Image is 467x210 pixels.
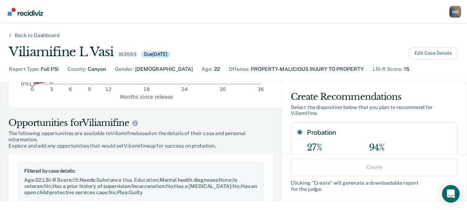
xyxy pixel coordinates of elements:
[291,91,458,103] div: Create Recommendations
[181,86,188,92] text: 24
[9,44,114,59] div: Viliamifine L Vasi
[408,47,458,59] button: Edit Case Details
[88,86,91,92] text: 9
[449,6,461,18] button: Profile dropdown button
[369,142,423,153] div: 94%
[115,65,134,73] div: Gender :
[69,86,72,92] text: 6
[202,65,213,73] div: Age :
[442,185,460,203] div: Open Intercom Messenger
[8,143,274,149] span: Explore and add any opportunities that would set Viliamifine up for success on probation.
[143,86,150,92] text: 18
[449,6,461,18] div: M M
[135,65,193,73] div: [DEMOGRAPHIC_DATA]
[24,177,237,189] span: Is veteran :
[9,65,39,73] div: Report Type :
[120,94,173,100] g: x-axis label
[291,158,458,176] button: Create
[117,189,129,195] span: Plea :
[8,8,43,16] img: Recidiviz
[105,86,112,92] text: 12
[251,65,364,73] div: PROPERTY-MALICIOUS INJURY TO PROPERTY
[214,65,220,73] div: 22
[88,65,106,73] div: Canyon
[373,65,402,73] div: LSI-R Score :
[68,65,86,73] div: County :
[120,94,173,100] text: Months since release
[24,177,258,195] div: 22 ; 15 ; Substance Use, Education ; None ; No ; No ; No ; No ; Guilty
[24,177,35,183] span: Age :
[404,65,409,73] div: 15
[80,177,96,183] span: Needs :
[174,183,232,189] span: Has a [MEDICAL_DATA] :
[291,180,458,192] div: Clicking " Create " will generate a downloadable report for the judge.
[291,104,458,117] div: Select the disposition below that you plan to recommend for Viliamifine .
[31,86,34,92] text: 0
[31,86,264,92] g: x-axis tick label
[118,51,137,58] div: 163593
[141,51,170,58] div: Due [DATE]
[229,65,249,73] div: Offense :
[307,142,345,153] div: 27%
[307,128,452,137] label: Probation
[257,86,264,92] text: 36
[6,32,68,39] div: Back to Dashboard
[21,81,29,87] text: 0%
[41,65,59,73] div: Full PSI
[160,177,219,183] span: Mental health diagnoses :
[220,86,226,92] text: 30
[24,183,257,195] span: Has an open child protective services case :
[50,86,53,92] text: 3
[8,130,274,143] span: The following opportunities are available to Viliamifine based on the details of their case and p...
[43,177,73,183] span: LSI-R Score :
[53,183,166,189] span: Has a prior history of supervision/incarceration :
[8,117,274,129] div: Opportunities for Viliamifine
[24,168,258,174] div: Filtered by case details:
